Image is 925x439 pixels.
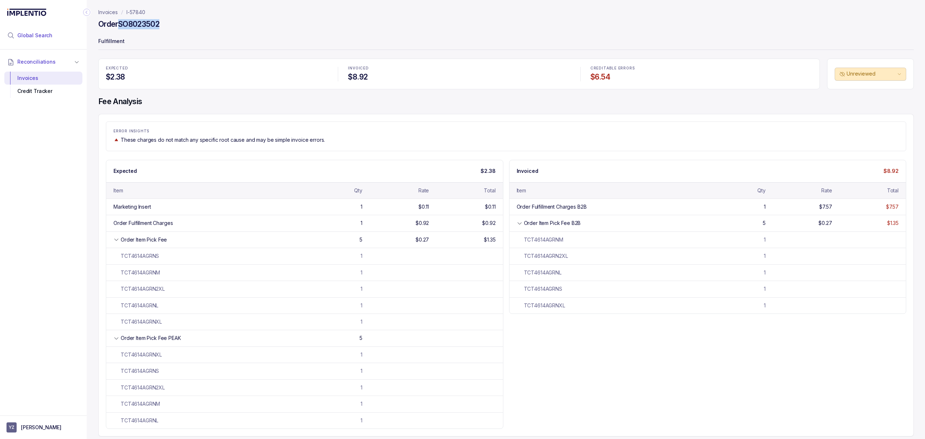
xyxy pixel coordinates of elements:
div: $0.11 [485,203,495,210]
p: INVOICED [348,66,570,71]
div: 1 [361,203,362,210]
h4: Fee Analysis [98,97,914,107]
div: Reconciliations [4,70,82,99]
span: Global Search [17,32,52,39]
div: Marketing Insert [113,203,151,210]
div: $0.92 [482,219,495,227]
div: TCT4614AGRNS [517,285,562,293]
div: Item [113,187,123,194]
div: 1 [361,351,362,358]
div: $0.92 [416,219,429,227]
p: Invoiced [517,167,538,175]
div: Collapse Icon [82,8,91,17]
div: TCT4614AGRN2XL [113,285,165,293]
div: TCT4614AGRNL [113,302,158,309]
div: TCT4614AGRNM [113,269,160,276]
p: Unreviewed [847,70,896,77]
div: 1 [764,285,766,293]
div: TCT4614AGRN2XL [113,384,165,391]
div: 1 [361,318,362,325]
p: $8.92 [883,167,899,175]
div: 1 [361,302,362,309]
div: TCT4614AGRNXL [113,351,162,358]
div: TCT4614AGRNL [113,417,158,424]
div: 1 [764,269,766,276]
p: EXPECTED [106,66,328,71]
h4: $6.54 [590,72,812,82]
div: Invoices [10,72,77,85]
div: $7.57 [819,203,832,210]
h4: $2.38 [106,72,328,82]
div: Rate [821,187,832,194]
div: TCT4614AGRNXL [517,302,565,309]
div: 1 [361,384,362,391]
div: TCT4614AGRNS [113,252,159,260]
div: Order Item Pick Fee PEAK [121,334,181,342]
nav: breadcrumb [98,9,145,16]
div: Order Item Pick Fee B2B [524,219,581,227]
div: Qty [757,187,766,194]
div: 1 [764,203,766,210]
div: $0.27 [818,219,832,227]
div: $1.35 [484,236,495,243]
div: TCT4614AGRNL [517,269,562,276]
a: I-57840 [126,9,145,16]
div: Order Fulfillment Charges B2B [517,203,587,210]
div: TCT4614AGRNM [113,400,160,408]
button: User initials[PERSON_NAME] [7,422,80,432]
div: Rate [418,187,429,194]
p: ERROR INSIGHTS [113,129,899,133]
img: trend image [113,137,119,142]
div: 1 [361,219,362,227]
div: TCT4614AGRNS [113,367,159,375]
p: [PERSON_NAME] [21,424,61,431]
div: 1 [361,285,362,293]
button: Reconciliations [4,54,82,70]
div: 1 [361,367,362,375]
div: $0.27 [416,236,429,243]
div: Item [517,187,526,194]
div: 1 [764,252,766,260]
div: Total [484,187,495,194]
span: Reconciliations [17,58,56,65]
div: 5 [360,236,362,243]
div: Order Fulfillment Charges [113,219,173,227]
div: 1 [361,417,362,424]
p: Expected [113,167,137,175]
div: Order Item Pick Fee [121,236,167,243]
span: User initials [7,422,17,432]
div: $0.11 [418,203,429,210]
p: $2.38 [481,167,495,175]
div: $7.57 [886,203,899,210]
button: Unreviewed [835,68,906,81]
p: These charges do not match any specific root cause and may be simple invoice errors. [121,136,325,144]
div: 5 [360,334,362,342]
a: Invoices [98,9,118,16]
div: 1 [764,302,766,309]
p: CREDITABLE ERRORS [590,66,812,71]
div: 1 [361,252,362,260]
div: 1 [764,236,766,243]
div: 5 [763,219,766,227]
h4: Order SO8023502 [98,19,159,29]
p: Fulfillment [98,35,914,49]
div: TCT4614AGRNM [517,236,563,243]
div: 1 [361,400,362,408]
div: 1 [361,269,362,276]
div: Total [887,187,899,194]
h4: $8.92 [348,72,570,82]
div: TCT4614AGRNXL [113,318,162,325]
div: $1.35 [887,219,899,227]
div: Credit Tracker [10,85,77,98]
div: TCT4614AGRN2XL [517,252,568,260]
div: Qty [354,187,362,194]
